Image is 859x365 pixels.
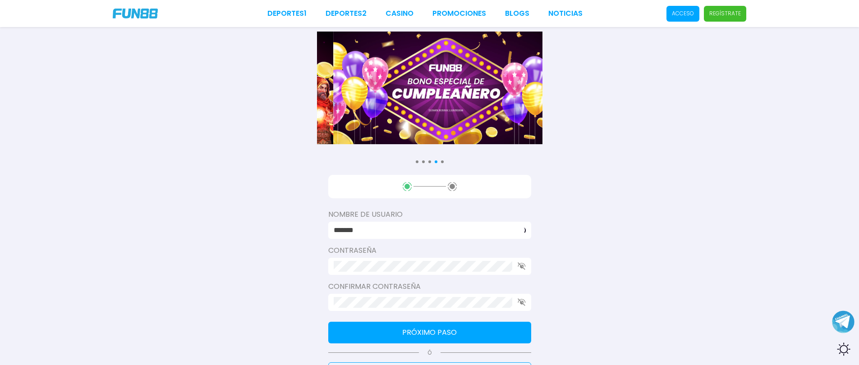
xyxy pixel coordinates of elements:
a: NOTICIAS [548,8,583,19]
button: Próximo paso [328,322,531,343]
button: Join telegram channel [832,310,854,333]
img: Company Logo [113,9,158,18]
label: Confirmar contraseña [328,281,531,292]
a: Deportes1 [267,8,307,19]
p: Ó [328,349,531,357]
a: CASINO [386,8,413,19]
label: Contraseña [328,245,531,256]
p: Regístrate [709,9,741,18]
div: Switch theme [832,338,854,360]
p: Acceso [672,9,694,18]
label: Nombre de usuario [328,209,531,220]
a: BLOGS [505,8,529,19]
a: Deportes2 [326,8,367,19]
img: Banner [333,32,559,144]
a: Promociones [432,8,486,19]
